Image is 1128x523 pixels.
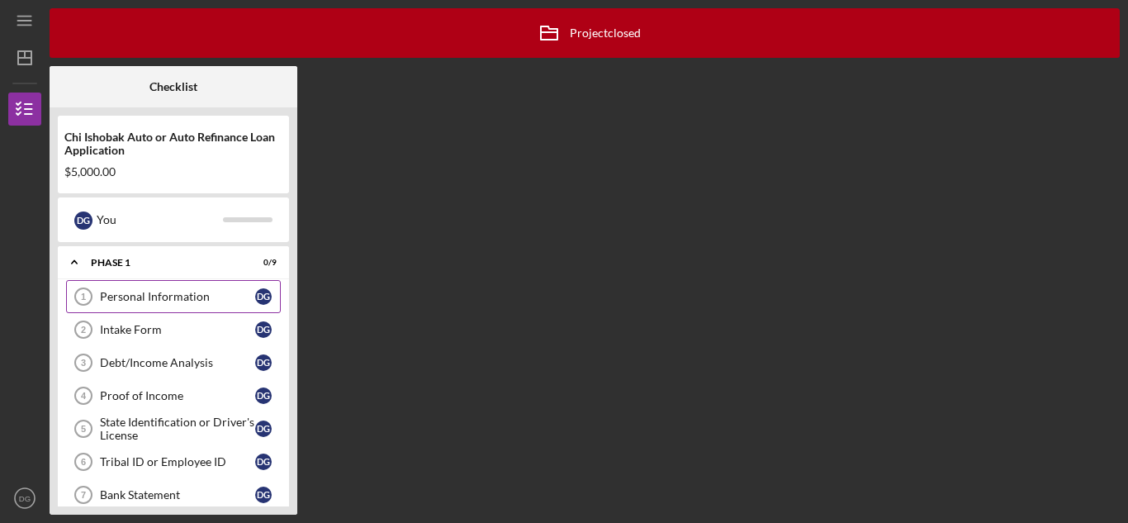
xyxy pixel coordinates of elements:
[19,494,31,503] text: DG
[64,165,282,178] div: $5,000.00
[149,80,197,93] b: Checklist
[255,288,272,305] div: D G
[100,389,255,402] div: Proof of Income
[81,358,86,368] tspan: 3
[91,258,235,268] div: Phase 1
[81,292,86,302] tspan: 1
[97,206,223,234] div: You
[66,445,281,478] a: 6Tribal ID or Employee IDDG
[255,387,272,404] div: D G
[528,12,641,54] div: Project closed
[81,391,87,401] tspan: 4
[66,379,281,412] a: 4Proof of IncomeDG
[255,421,272,437] div: D G
[8,482,41,515] button: DG
[255,321,272,338] div: D G
[81,490,86,500] tspan: 7
[100,488,255,502] div: Bank Statement
[81,424,86,434] tspan: 5
[66,346,281,379] a: 3Debt/Income AnalysisDG
[100,416,255,442] div: State Identification or Driver's License
[255,454,272,470] div: D G
[66,412,281,445] a: 5State Identification or Driver's LicenseDG
[100,455,255,468] div: Tribal ID or Employee ID
[66,280,281,313] a: 1Personal InformationDG
[255,354,272,371] div: D G
[247,258,277,268] div: 0 / 9
[100,290,255,303] div: Personal Information
[66,478,281,511] a: 7Bank StatementDG
[64,131,282,157] div: Chi Ishobak Auto or Auto Refinance Loan Application
[66,313,281,346] a: 2Intake FormDG
[255,487,272,503] div: D G
[81,457,86,467] tspan: 6
[74,212,92,230] div: D G
[100,356,255,369] div: Debt/Income Analysis
[81,325,86,335] tspan: 2
[100,323,255,336] div: Intake Form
